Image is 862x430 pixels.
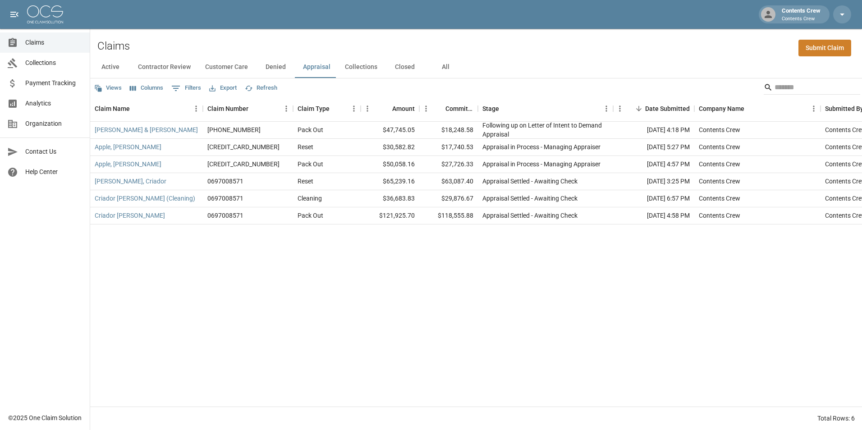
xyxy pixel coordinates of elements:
button: open drawer [5,5,23,23]
span: Claims [25,38,83,47]
a: [PERSON_NAME] & [PERSON_NAME] [95,125,198,134]
div: $121,925.70 [361,207,419,224]
button: Sort [744,102,757,115]
span: Payment Tracking [25,78,83,88]
a: Apple, [PERSON_NAME] [95,160,161,169]
button: Sort [330,102,342,115]
div: Cleaning [298,194,322,203]
a: Apple, [PERSON_NAME] [95,142,161,151]
a: Criador [PERSON_NAME] (Cleaning) [95,194,195,203]
div: $18,248.58 [419,122,478,139]
span: Contact Us [25,147,83,156]
div: Contents Crew [699,160,740,169]
button: Collections [338,56,385,78]
div: Committed Amount [419,96,478,121]
button: Select columns [128,81,165,95]
button: Menu [361,102,374,115]
div: Company Name [694,96,821,121]
div: Committed Amount [445,96,473,121]
div: Claim Type [298,96,330,121]
button: Appraisal [296,56,338,78]
div: Claim Type [293,96,361,121]
div: [DATE] 3:25 PM [613,173,694,190]
a: [PERSON_NAME], Criador [95,177,166,186]
img: ocs-logo-white-transparent.png [27,5,63,23]
div: $36,683.83 [361,190,419,207]
div: $47,745.05 [361,122,419,139]
h2: Claims [97,40,130,53]
div: $30,582.82 [361,139,419,156]
div: $65,239.16 [361,173,419,190]
button: Active [90,56,131,78]
button: Sort [433,102,445,115]
div: Appraisal in Process - Managing Appraiser [482,142,601,151]
div: [DATE] 4:57 PM [613,156,694,173]
div: $118,555.88 [419,207,478,224]
button: Sort [380,102,392,115]
div: Appraisal Settled - Awaiting Check [482,194,578,203]
div: Search [764,80,860,96]
button: Export [207,81,239,95]
div: Amount [392,96,415,121]
button: Menu [807,102,821,115]
div: Amount [361,96,419,121]
div: Pack Out [298,125,323,134]
div: Claim Number [207,96,248,121]
div: $17,740.53 [419,139,478,156]
div: dynamic tabs [90,56,862,78]
div: Appraisal in Process - Managing Appraiser [482,160,601,169]
div: [DATE] 5:27 PM [613,139,694,156]
div: Contents Crew [699,142,740,151]
span: Help Center [25,167,83,177]
span: Organization [25,119,83,128]
div: [DATE] 4:58 PM [613,207,694,224]
div: Claim Number [203,96,293,121]
p: Contents Crew [782,15,821,23]
div: Stage [478,96,613,121]
div: Company Name [699,96,744,121]
button: Closed [385,56,425,78]
div: Pack Out [298,160,323,169]
div: 0697008571 [207,177,243,186]
button: Menu [419,102,433,115]
button: Sort [499,102,512,115]
button: Denied [255,56,296,78]
button: Refresh [243,81,280,95]
div: Appraisal Settled - Awaiting Check [482,177,578,186]
div: © 2025 One Claim Solution [8,413,82,422]
div: 300-0645302-2023 [207,142,280,151]
span: Analytics [25,99,83,108]
div: 300-0645302-2023 [207,160,280,169]
div: 0697008571 [207,211,243,220]
div: Appraisal Settled - Awaiting Check [482,211,578,220]
div: [DATE] 6:57 PM [613,190,694,207]
div: $27,726.33 [419,156,478,173]
button: Menu [189,102,203,115]
div: $29,876.67 [419,190,478,207]
div: Claim Name [95,96,130,121]
button: Sort [633,102,645,115]
div: Reset [298,142,313,151]
div: Contents Crew [699,177,740,186]
div: Total Rows: 6 [817,414,855,423]
div: Contents Crew [699,194,740,203]
div: $63,087.40 [419,173,478,190]
div: Date Submitted [645,96,690,121]
div: Reset [298,177,313,186]
button: Menu [613,102,627,115]
div: Contents Crew [778,6,824,23]
span: Collections [25,58,83,68]
a: Criador [PERSON_NAME] [95,211,165,220]
div: $50,058.16 [361,156,419,173]
button: Sort [248,102,261,115]
button: All [425,56,466,78]
div: Contents Crew [699,125,740,134]
div: [DATE] 4:18 PM [613,122,694,139]
button: Menu [600,102,613,115]
button: Menu [280,102,293,115]
button: Show filters [169,81,203,96]
button: Customer Care [198,56,255,78]
div: Claim Name [90,96,203,121]
div: 300-0020415-2024 [207,125,261,134]
div: 0697008571 [207,194,243,203]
